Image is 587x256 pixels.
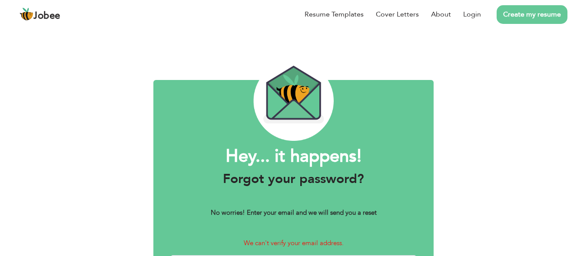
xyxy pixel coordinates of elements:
p: We can't verify your email address. [171,238,417,248]
a: Create my resume [497,5,567,24]
a: About [431,9,451,20]
h3: Forgot your password? [171,171,417,187]
a: Cover Letters [376,9,419,20]
img: jobee.io [20,7,33,21]
b: No worries! Enter your email and we will send you a reset [211,208,377,217]
a: Jobee [20,7,60,21]
a: Login [463,9,481,20]
span: Jobee [33,11,60,21]
img: envelope_bee.png [253,61,334,141]
h1: Hey... it happens! [171,145,417,168]
a: Resume Templates [305,9,364,20]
